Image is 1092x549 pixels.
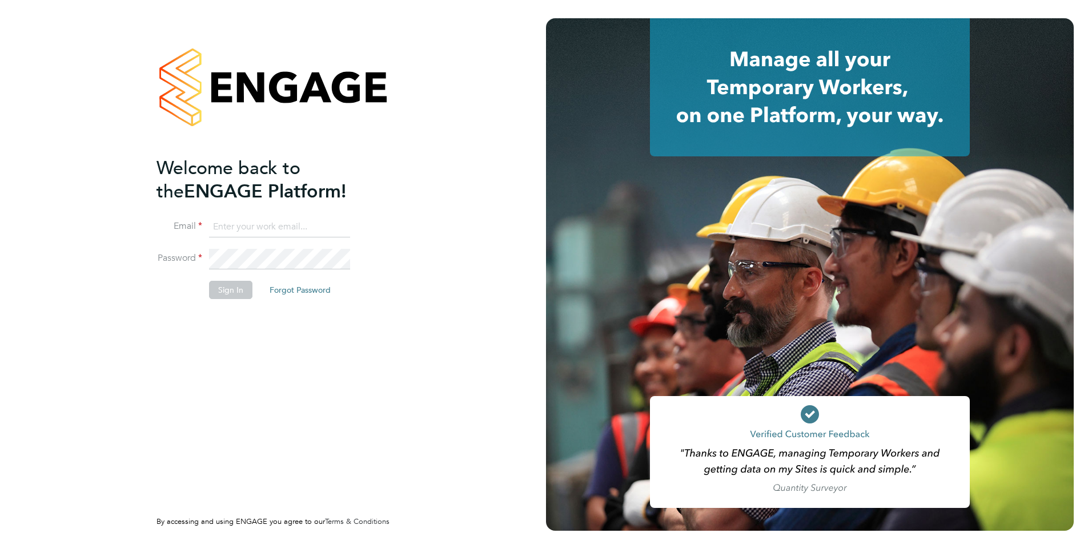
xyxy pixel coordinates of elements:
button: Sign In [209,281,252,299]
span: Welcome back to the [156,157,300,203]
label: Email [156,220,202,232]
h2: ENGAGE Platform! [156,156,379,203]
label: Password [156,252,202,264]
input: Enter your work email... [209,217,350,237]
button: Forgot Password [260,281,340,299]
span: By accessing and using ENGAGE you agree to our [156,516,390,526]
a: Terms & Conditions [325,516,390,526]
